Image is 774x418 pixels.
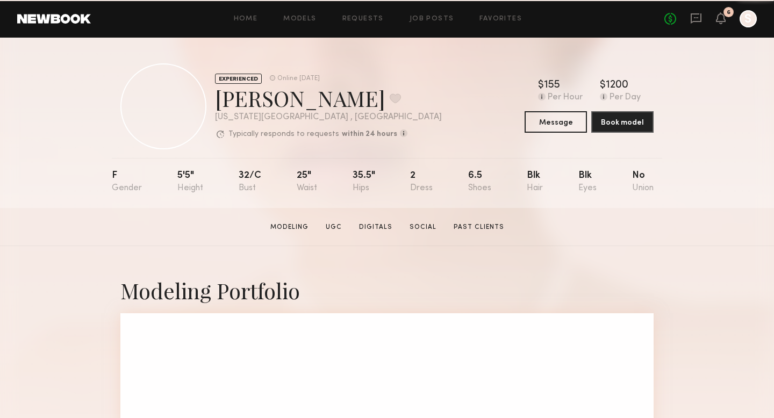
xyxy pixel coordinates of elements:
[632,171,654,193] div: No
[120,276,654,305] div: Modeling Portfolio
[525,111,587,133] button: Message
[342,16,384,23] a: Requests
[342,131,397,138] b: within 24 hours
[112,171,142,193] div: F
[297,171,317,193] div: 25"
[591,111,654,133] button: Book model
[600,80,606,91] div: $
[610,93,641,103] div: Per Day
[479,16,522,23] a: Favorites
[405,222,441,232] a: Social
[215,74,262,84] div: EXPERIENCED
[727,10,730,16] div: 6
[740,10,757,27] a: S
[353,171,375,193] div: 35.5"
[449,222,508,232] a: Past Clients
[538,80,544,91] div: $
[177,171,203,193] div: 5'5"
[228,131,339,138] p: Typically responds to requests
[410,171,433,193] div: 2
[548,93,583,103] div: Per Hour
[283,16,316,23] a: Models
[266,222,313,232] a: Modeling
[527,171,543,193] div: Blk
[468,171,491,193] div: 6.5
[578,171,597,193] div: Blk
[234,16,258,23] a: Home
[239,171,261,193] div: 32/c
[606,80,628,91] div: 1200
[355,222,397,232] a: Digitals
[277,75,320,82] div: Online [DATE]
[544,80,560,91] div: 155
[215,84,442,112] div: [PERSON_NAME]
[215,113,442,122] div: [US_STATE][GEOGRAPHIC_DATA] , [GEOGRAPHIC_DATA]
[321,222,346,232] a: UGC
[410,16,454,23] a: Job Posts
